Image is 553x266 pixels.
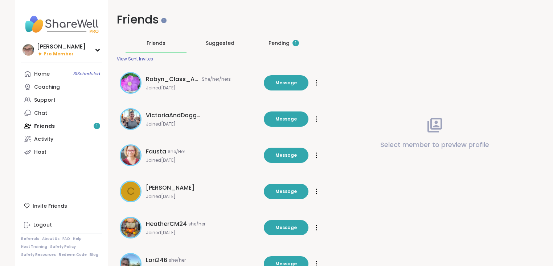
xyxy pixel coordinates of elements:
[73,236,82,241] a: Help
[275,188,297,195] span: Message
[121,73,140,93] img: Robyn_Class_Act
[146,121,259,127] span: Joined [DATE]
[59,252,87,257] a: Redeem Code
[21,252,56,257] a: Safety Resources
[146,147,166,156] span: Fausta
[42,236,60,241] a: About Us
[21,80,102,93] a: Coaching
[34,84,60,91] div: Coaching
[44,51,74,57] span: Pro Member
[275,80,297,86] span: Message
[34,110,47,117] div: Chat
[21,67,102,80] a: Home31Scheduled
[264,220,308,235] button: Message
[34,71,50,78] div: Home
[380,140,489,150] p: Select member to preview profile
[121,218,140,237] img: HeatherCM24
[21,132,102,145] a: Activity
[121,145,140,165] img: Fausta
[168,149,185,155] span: She/Her
[127,184,135,199] span: C
[147,39,165,47] span: Friends
[275,152,297,159] span: Message
[117,12,323,28] h1: Friends
[206,39,234,47] span: Suggested
[146,194,259,199] span: Joined [DATE]
[62,236,70,241] a: FAQ
[22,44,34,56] img: Susan
[269,39,299,47] div: Pending
[146,85,259,91] span: Joined [DATE]
[146,183,194,192] span: [PERSON_NAME]
[117,56,153,62] div: View Sent Invites
[21,199,102,212] div: Invite Friends
[188,221,205,227] span: she/her
[146,157,259,163] span: Joined [DATE]
[146,75,200,84] span: Robyn_Class_Act
[34,97,56,104] div: Support
[264,184,308,199] button: Message
[295,40,296,46] span: 1
[169,257,186,263] span: she/her
[264,75,308,90] button: Message
[202,76,231,82] span: She/her/hers
[146,111,200,120] span: VictoriaAndDoggie
[73,71,100,77] span: 31 Scheduled
[264,148,308,163] button: Message
[33,221,52,229] div: Logout
[21,145,102,159] a: Host
[275,116,297,122] span: Message
[21,106,102,119] a: Chat
[161,18,167,23] iframe: Spotlight
[34,136,53,143] div: Activity
[21,219,102,232] a: Logout
[21,12,102,37] img: ShareWell Nav Logo
[37,43,86,51] div: [PERSON_NAME]
[146,220,187,228] span: HeatherCM24
[275,224,297,231] span: Message
[264,111,308,127] button: Message
[21,93,102,106] a: Support
[21,244,47,249] a: Host Training
[21,236,39,241] a: Referrals
[146,230,259,236] span: Joined [DATE]
[34,149,46,156] div: Host
[121,109,140,129] img: VictoriaAndDoggie
[50,244,76,249] a: Safety Policy
[146,256,167,265] span: Lori246
[90,252,98,257] a: Blog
